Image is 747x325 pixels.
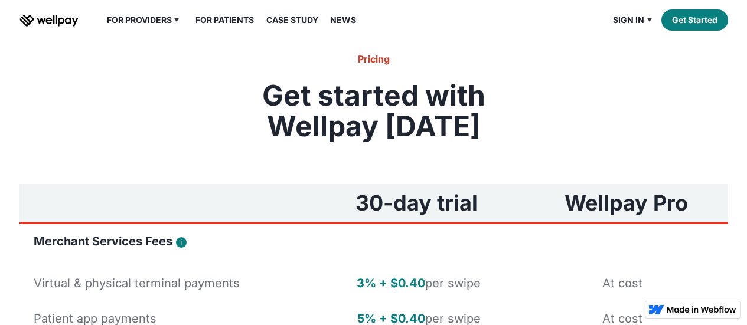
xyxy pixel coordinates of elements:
[259,13,325,27] a: Case Study
[565,191,688,215] h3: Wellpay Pro
[100,13,189,27] div: For Providers
[661,9,728,31] a: Get Started
[667,306,736,313] img: Made in Webflow
[34,234,172,249] h4: Merchant Services Fees
[357,276,425,290] strong: 3% + $0.40
[602,275,642,291] div: At cost
[180,238,182,247] div: i
[193,80,554,142] h2: Get started with Wellpay [DATE]
[19,13,79,27] a: home
[613,13,644,27] div: Sign in
[357,275,481,291] div: per swipe
[606,13,661,27] div: Sign in
[323,13,363,27] a: News
[355,191,478,215] h3: 30-day trial
[188,13,261,27] a: For Patients
[34,275,240,291] div: Virtual & physical terminal payments
[193,52,554,66] h6: Pricing
[107,13,172,27] div: For Providers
